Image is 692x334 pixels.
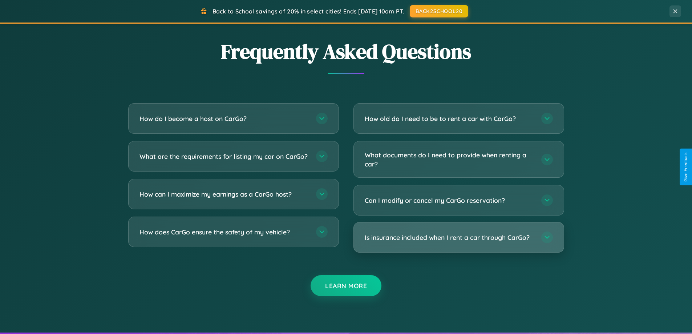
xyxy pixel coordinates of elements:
[365,114,534,123] h3: How old do I need to be to rent a car with CarGo?
[139,190,309,199] h3: How can I maximize my earnings as a CarGo host?
[410,5,468,17] button: BACK2SCHOOL20
[213,8,404,15] span: Back to School savings of 20% in select cities! Ends [DATE] 10am PT.
[365,196,534,205] h3: Can I modify or cancel my CarGo reservation?
[365,150,534,168] h3: What documents do I need to provide when renting a car?
[128,37,564,65] h2: Frequently Asked Questions
[365,233,534,242] h3: Is insurance included when I rent a car through CarGo?
[683,152,688,182] div: Give Feedback
[139,228,309,237] h3: How does CarGo ensure the safety of my vehicle?
[139,114,309,123] h3: How do I become a host on CarGo?
[311,275,381,296] button: Learn More
[139,152,309,161] h3: What are the requirements for listing my car on CarGo?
